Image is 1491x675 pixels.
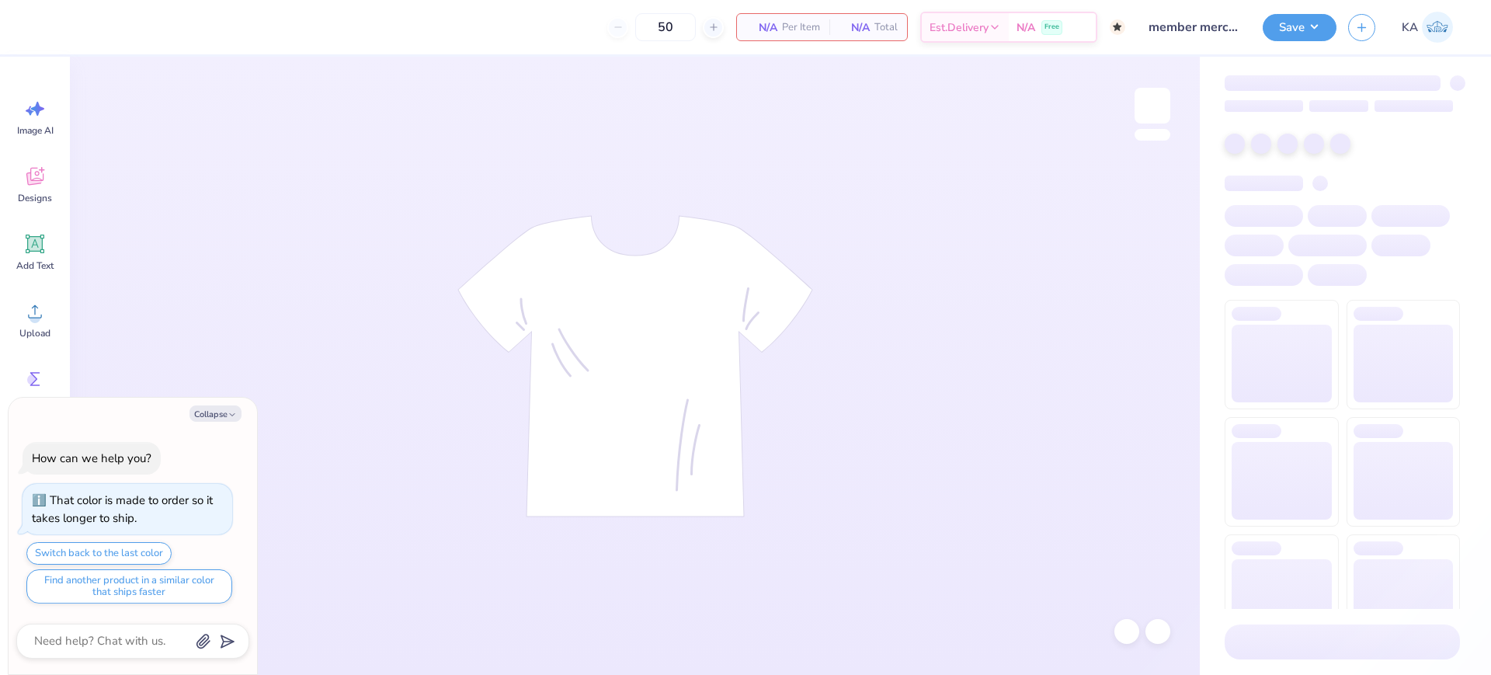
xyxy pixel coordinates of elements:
[32,492,213,526] div: That color is made to order so it takes longer to ship.
[26,569,232,604] button: Find another product in a similar color that ships faster
[874,19,898,36] span: Total
[782,19,820,36] span: Per Item
[32,451,151,466] div: How can we help you?
[839,19,870,36] span: N/A
[19,327,50,339] span: Upload
[26,542,172,565] button: Switch back to the last color
[1402,19,1418,37] span: KA
[1422,12,1453,43] img: Kate Agsalon
[635,13,696,41] input: – –
[930,19,989,36] span: Est. Delivery
[17,124,54,137] span: Image AI
[457,215,813,517] img: tee-skeleton.svg
[18,192,52,204] span: Designs
[1017,19,1035,36] span: N/A
[1395,12,1460,43] a: KA
[16,259,54,272] span: Add Text
[189,405,242,422] button: Collapse
[1044,22,1059,33] span: Free
[1263,14,1336,41] button: Save
[23,395,47,407] span: Greek
[1137,12,1251,43] input: Untitled Design
[746,19,777,36] span: N/A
